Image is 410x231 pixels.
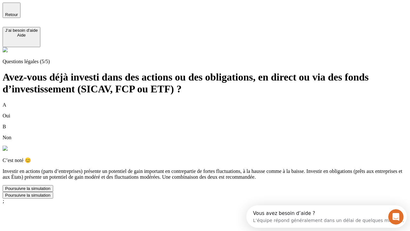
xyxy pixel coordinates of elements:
p: Investir en actions (parts d’entreprises) présente un potentiel de gain important en contrepartie... [3,168,407,180]
div: Vous avez besoin d’aide ? [7,5,158,11]
div: Aide [5,33,38,38]
h1: Avez-vous déjà investi dans des actions ou des obligations, en direct ou via des fonds d’investis... [3,71,407,95]
iframe: Intercom live chat discovery launcher [246,205,407,228]
p: Non [3,135,407,141]
div: ; [3,199,407,204]
img: alexis.png [3,47,8,52]
p: Questions légales (5/5) [3,59,407,64]
p: C’est noté 😊 [3,157,407,163]
span: Retour [5,12,18,17]
div: Ouvrir le Messenger Intercom [3,3,176,20]
button: Retour [3,3,20,18]
p: Oui [3,113,407,119]
p: B [3,124,407,130]
div: Poursuivre la simulation [5,193,51,198]
img: alexis.png [3,146,8,151]
p: A [3,102,407,108]
button: J’ai besoin d'aideAide [3,27,40,47]
div: J’ai besoin d'aide [5,28,38,33]
iframe: Intercom live chat [388,209,404,225]
div: Poursuivre la simulation [5,186,51,191]
button: Poursuivre la simulation [3,185,53,192]
div: L’équipe répond généralement dans un délai de quelques minutes. [7,11,158,17]
button: Poursuivre la simulation [3,192,53,199]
